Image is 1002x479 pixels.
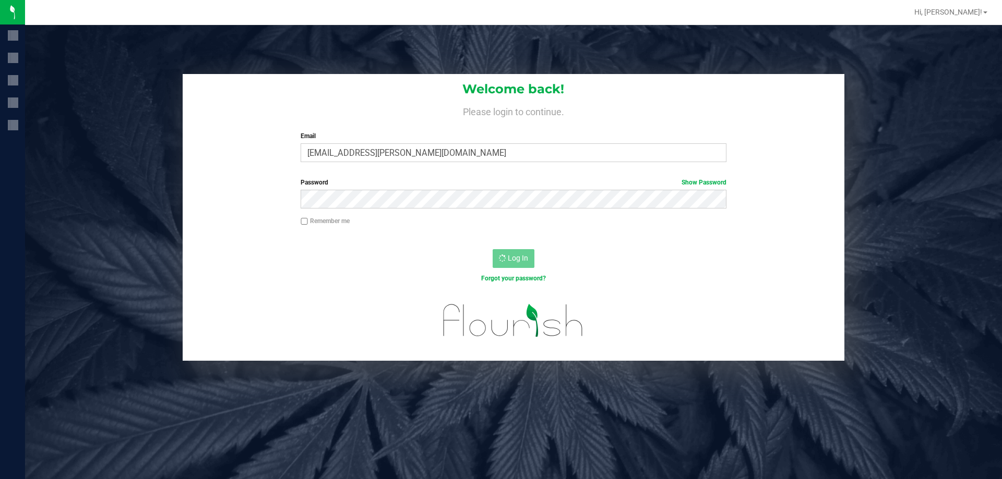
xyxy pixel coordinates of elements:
[301,179,328,186] span: Password
[914,8,982,16] span: Hi, [PERSON_NAME]!
[493,249,534,268] button: Log In
[481,275,546,282] a: Forgot your password?
[183,104,844,117] h4: Please login to continue.
[431,294,596,347] img: flourish_logo.svg
[508,254,528,262] span: Log In
[301,131,726,141] label: Email
[301,216,350,226] label: Remember me
[682,179,726,186] a: Show Password
[183,82,844,96] h1: Welcome back!
[301,218,308,225] input: Remember me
